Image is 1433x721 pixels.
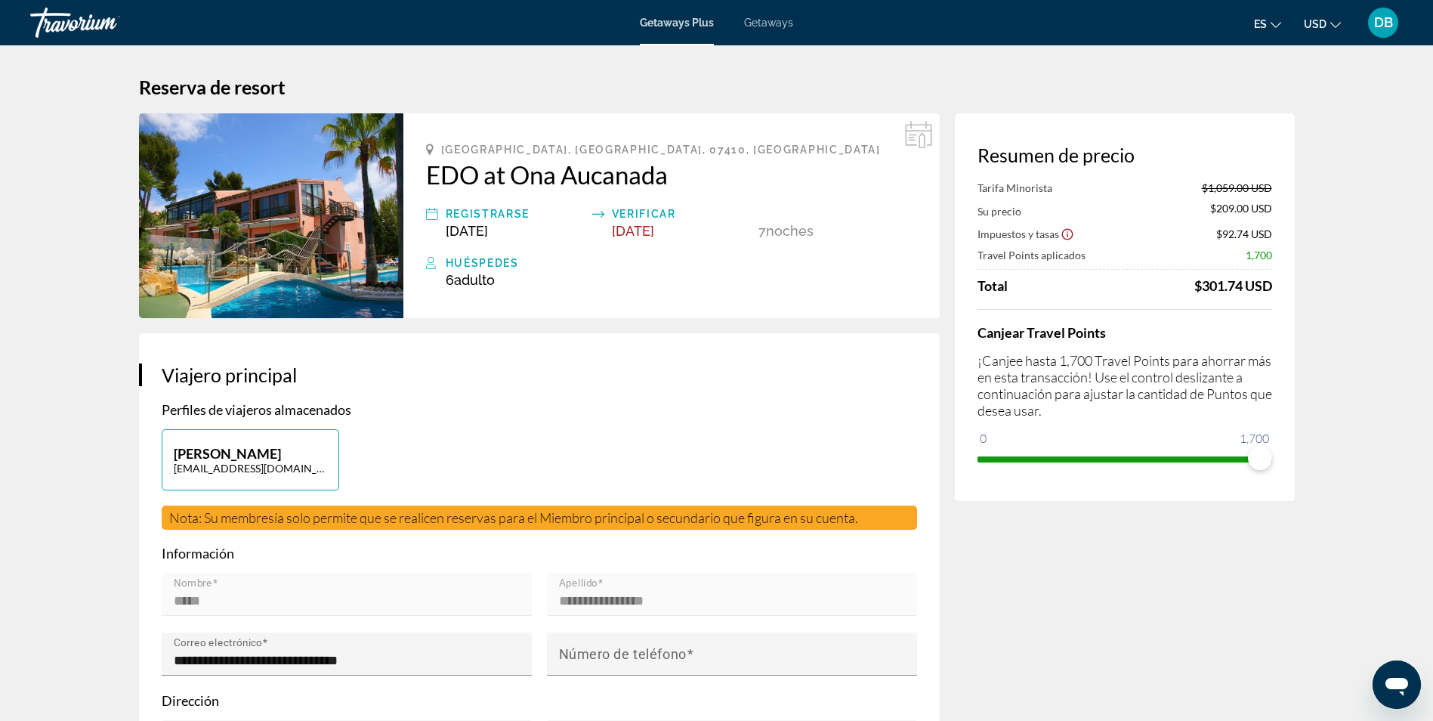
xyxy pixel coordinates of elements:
p: [PERSON_NAME] [174,445,327,462]
h3: Viajero principal [162,364,917,386]
div: Registrarse [446,205,585,223]
a: Travorium [30,3,181,42]
span: Impuestos y tasas [977,227,1059,240]
button: Change currency [1304,13,1341,35]
span: es [1254,18,1267,30]
span: $1,059.00 USD [1202,181,1272,194]
button: [PERSON_NAME][EMAIL_ADDRESS][DOMAIN_NAME] [162,429,339,490]
button: Show Taxes and Fees breakdown [977,226,1074,241]
h3: Resumen de precio [977,144,1272,166]
button: User Menu [1364,7,1403,39]
span: Su precio [977,205,1021,218]
span: [GEOGRAPHIC_DATA], [GEOGRAPHIC_DATA], 07410, [GEOGRAPHIC_DATA] [441,144,881,156]
p: [EMAIL_ADDRESS][DOMAIN_NAME] [174,462,327,475]
a: EDO at Ona Aucanada [426,159,917,190]
mat-label: Número de teléfono [559,646,687,662]
a: Getaways [744,17,793,29]
span: Tarifa Minorista [977,181,1052,194]
span: Adulto [454,272,495,288]
p: Información [162,545,917,562]
div: $301.74 USD [1194,277,1272,294]
span: 1,700 [1237,429,1271,447]
span: $92.74 USD [1216,227,1272,240]
p: ¡Canjee hasta 1,700 Travel Points para ahorrar más en esta transacción! Use el control deslizante... [977,352,1272,419]
span: noches [766,223,814,239]
div: Huéspedes [446,254,917,272]
ngx-slider: ngx-slider [977,456,1272,460]
button: Show Taxes and Fees disclaimer [1061,227,1074,240]
h4: Canjear Travel Points [977,324,1272,341]
iframe: Botón para iniciar la ventana de mensajería [1373,661,1421,709]
span: USD [1304,18,1326,30]
span: 1,700 [1246,249,1272,261]
div: Verificar [612,205,751,223]
span: Nota: Su membresía solo permite que se realicen reservas para el Miembro principal o secundario q... [169,509,858,526]
span: Travel Points aplicados [977,249,1086,261]
span: [DATE] [612,223,654,239]
span: [DATE] [446,223,488,239]
h1: Reserva de resort [139,76,1295,98]
span: 0 [977,429,989,447]
mat-label: Apellido [559,577,598,589]
mat-label: Correo electrónico [174,637,262,649]
span: ngx-slider [1248,446,1272,470]
span: $209.00 USD [1210,202,1272,218]
mat-label: Nombre [174,577,212,589]
span: 7 [758,223,766,239]
p: Dirección [162,692,917,709]
a: Getaways Plus [640,17,714,29]
button: Change language [1254,13,1281,35]
span: Total [977,277,1008,294]
span: 6 [446,272,495,288]
p: Perfiles de viajeros almacenados [162,401,917,418]
span: DB [1374,15,1393,30]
